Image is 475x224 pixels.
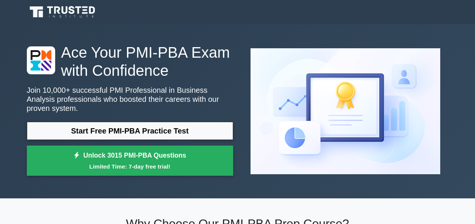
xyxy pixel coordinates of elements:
p: Join 10,000+ successful PMI Professional in Business Analysis professionals who boosted their car... [27,86,233,113]
small: Limited Time: 7-day free trial! [36,162,224,171]
img: PMI Professional in Business Analysis Preview [244,42,446,180]
h1: Ace Your PMI-PBA Exam with Confidence [27,43,233,80]
a: Unlock 3015 PMI-PBA QuestionsLimited Time: 7-day free trial! [27,146,233,176]
a: Start Free PMI-PBA Practice Test [27,122,233,140]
